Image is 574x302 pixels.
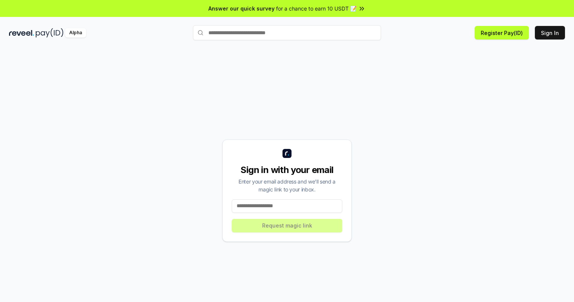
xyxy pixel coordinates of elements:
div: Alpha [65,28,86,38]
span: for a chance to earn 10 USDT 📝 [276,5,357,12]
span: Answer our quick survey [208,5,275,12]
div: Enter your email address and we’ll send a magic link to your inbox. [232,178,342,193]
button: Sign In [535,26,565,39]
div: Sign in with your email [232,164,342,176]
img: pay_id [36,28,64,38]
img: logo_small [282,149,292,158]
img: reveel_dark [9,28,34,38]
button: Register Pay(ID) [475,26,529,39]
